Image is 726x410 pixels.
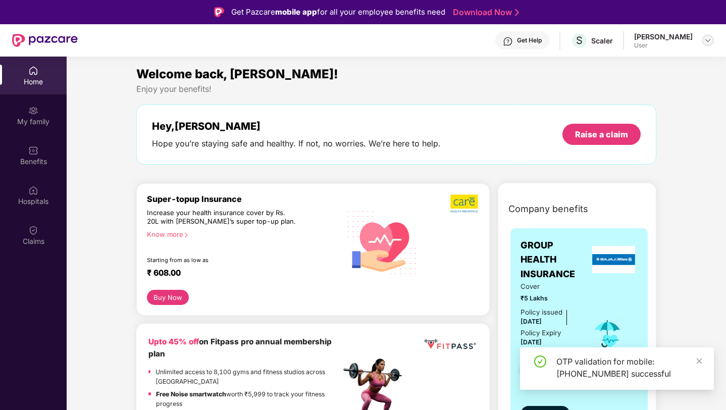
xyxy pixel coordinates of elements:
[521,307,562,318] div: Policy issued
[214,7,224,17] img: Logo
[147,194,341,204] div: Super-topup Insurance
[147,209,297,226] div: Increase your health insurance cover by Rs. 20L with [PERSON_NAME]’s super top-up plan.
[534,355,546,368] span: check-circle
[517,36,542,44] div: Get Help
[275,7,317,17] strong: mobile app
[147,230,335,237] div: Know more
[156,390,226,398] strong: Free Noise smartwatch
[147,257,298,264] div: Starting from as low as
[634,32,693,41] div: [PERSON_NAME]
[28,145,38,156] img: svg+xml;base64,PHN2ZyBpZD0iQmVuZWZpdHMiIHhtbG5zPSJodHRwOi8vd3d3LnczLm9yZy8yMDAwL3N2ZyIgd2lkdGg9Ij...
[152,138,441,149] div: Hope you’re staying safe and healthy. If not, no worries. We’re here to help.
[231,6,445,18] div: Get Pazcare for all your employee benefits need
[521,281,578,292] span: Cover
[341,199,424,284] img: svg+xml;base64,PHN2ZyB4bWxucz0iaHR0cDovL3d3dy53My5vcmcvMjAwMC9zdmciIHhtbG5zOnhsaW5rPSJodHRwOi8vd3...
[155,367,340,387] p: Unlimited access to 8,100 gyms and fitness studios across [GEOGRAPHIC_DATA]
[156,389,340,409] p: worth ₹5,999 to track your fitness progress
[147,290,189,305] button: Buy Now
[152,120,441,132] div: Hey, [PERSON_NAME]
[148,337,332,358] b: on Fitpass pro annual membership plan
[28,106,38,116] img: svg+xml;base64,PHN2ZyB3aWR0aD0iMjAiIGhlaWdodD0iMjAiIHZpZXdCb3g9IjAgMCAyMCAyMCIgZmlsbD0ibm9uZSIgeG...
[136,84,657,94] div: Enjoy your benefits!
[503,36,513,46] img: svg+xml;base64,PHN2ZyBpZD0iSGVscC0zMngzMiIgeG1sbnM9Imh0dHA6Ly93d3cudzMub3JnLzIwMDAvc3ZnIiB3aWR0aD...
[453,7,516,18] a: Download Now
[521,318,542,325] span: [DATE]
[591,317,624,350] img: icon
[521,328,561,338] div: Policy Expiry
[148,337,199,346] b: Upto 45% off
[592,246,636,273] img: insurerLogo
[28,225,38,235] img: svg+xml;base64,PHN2ZyBpZD0iQ2xhaW0iIHhtbG5zPSJodHRwOi8vd3d3LnczLm9yZy8yMDAwL3N2ZyIgd2lkdGg9IjIwIi...
[28,66,38,76] img: svg+xml;base64,PHN2ZyBpZD0iSG9tZSIgeG1sbnM9Imh0dHA6Ly93d3cudzMub3JnLzIwMDAvc3ZnIiB3aWR0aD0iMjAiIG...
[28,185,38,195] img: svg+xml;base64,PHN2ZyBpZD0iSG9zcGl0YWxzIiB4bWxucz0iaHR0cDovL3d3dy53My5vcmcvMjAwMC9zdmciIHdpZHRoPS...
[575,129,628,140] div: Raise a claim
[556,355,702,380] div: OTP validation for mobile: [PHONE_NUMBER] successful
[521,293,578,303] span: ₹5 Lakhs
[515,358,540,383] img: svg+xml;base64,PHN2ZyB4bWxucz0iaHR0cDovL3d3dy53My5vcmcvMjAwMC9zdmciIHdpZHRoPSI0OC45NDMiIGhlaWdodD...
[576,34,583,46] span: S
[521,338,542,346] span: [DATE]
[696,357,703,365] span: close
[450,194,479,213] img: b5dec4f62d2307b9de63beb79f102df3.png
[634,41,693,49] div: User
[591,36,613,45] div: Scaler
[423,336,478,353] img: fppp.png
[183,232,189,238] span: right
[136,67,338,81] span: Welcome back, [PERSON_NAME]!
[508,202,588,216] span: Company benefits
[515,7,519,18] img: Stroke
[704,36,712,44] img: svg+xml;base64,PHN2ZyBpZD0iRHJvcGRvd24tMzJ4MzIiIHhtbG5zPSJodHRwOi8vd3d3LnczLm9yZy8yMDAwL3N2ZyIgd2...
[147,268,331,280] div: ₹ 608.00
[12,34,78,47] img: New Pazcare Logo
[521,238,590,281] span: GROUP HEALTH INSURANCE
